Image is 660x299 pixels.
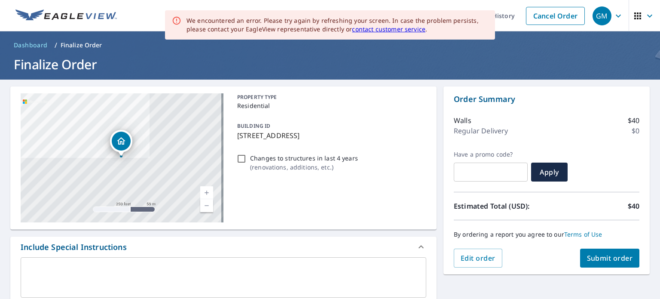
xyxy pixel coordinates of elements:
p: Changes to structures in last 4 years [250,154,358,163]
img: EV Logo [15,9,117,22]
span: Dashboard [14,41,48,49]
p: BUILDING ID [237,122,270,129]
a: Current Level 17, Zoom Out [200,199,213,212]
div: GM [593,6,611,25]
a: Dashboard [10,38,51,52]
span: Submit order [587,253,633,263]
nav: breadcrumb [10,38,650,52]
button: Submit order [580,249,640,268]
p: $0 [632,126,639,136]
a: Cancel Order [526,7,585,25]
p: Regular Delivery [454,126,508,136]
p: $40 [628,115,639,126]
div: Include Special Instructions [21,241,127,253]
p: PROPERTY TYPE [237,93,423,101]
button: Apply [531,163,568,182]
button: Edit order [454,249,502,268]
p: Finalize Order [61,41,102,49]
p: Residential [237,101,423,110]
p: By ordering a report you agree to our [454,231,639,238]
span: Apply [538,167,561,177]
a: contact customer service [352,25,425,33]
h1: Finalize Order [10,55,650,73]
a: Current Level 17, Zoom In [200,186,213,199]
label: Have a promo code? [454,151,528,158]
div: Dropped pin, building 1, Residential property, 42 Riverview Ave Binghamton, NY 13904 [110,130,132,157]
p: Walls [454,115,471,126]
p: ( renovations, additions, etc. ) [250,163,358,172]
span: Edit order [461,253,495,263]
p: $40 [628,201,639,211]
p: Order Summary [454,93,639,105]
p: [STREET_ADDRESS] [237,130,423,141]
li: / [55,40,57,50]
div: We encountered an error. Please try again by refreshing your screen. In case the problem persists... [186,16,488,34]
div: Include Special Instructions [10,237,437,257]
p: Estimated Total (USD): [454,201,547,211]
a: Terms of Use [564,230,602,238]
